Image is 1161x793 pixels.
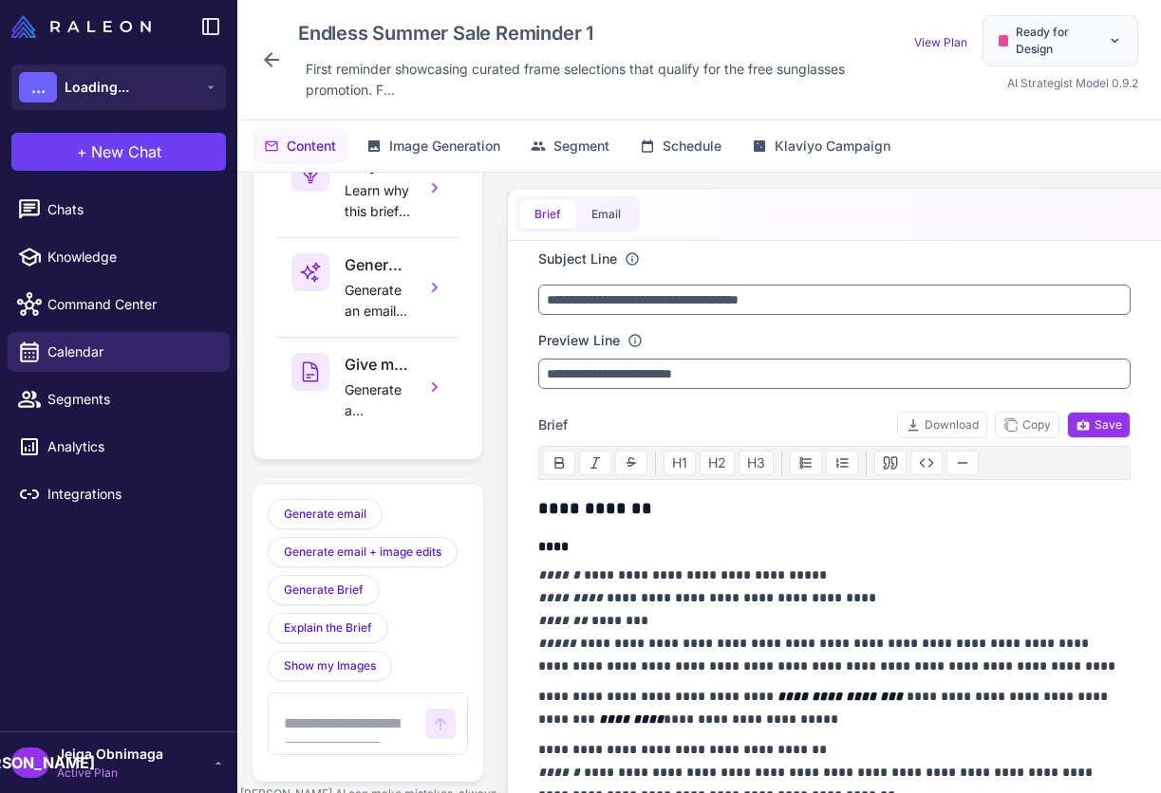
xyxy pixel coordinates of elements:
[290,15,914,51] div: Click to edit campaign name
[284,657,376,674] span: Show my Images
[519,128,621,164] button: Segment
[284,581,364,599] span: Generate Brief
[47,484,215,505] span: Integrations
[628,128,733,164] button: Schedule
[11,15,151,38] img: Raleon Logo
[345,353,410,376] h3: Give me an entirely new brief
[19,72,57,102] div: ...
[664,451,696,475] button: H1
[284,506,366,523] span: Generate email
[1076,416,1122,433] span: Save
[268,575,380,605] button: Generate Brief
[1067,412,1131,438] button: Save
[57,765,163,782] span: Active Plan
[287,136,336,157] span: Content
[268,499,383,529] button: Generate email
[389,136,500,157] span: Image Generation
[345,379,410,421] p: Generate a completely different approach for this campaign.
[57,744,163,765] span: Jeiga Obnimaga
[65,77,129,98] span: Loading...
[519,200,576,229] button: Brief
[298,55,914,104] div: Click to edit description
[8,285,230,324] a: Command Center
[11,65,226,110] button: ...Loading...
[355,128,512,164] button: Image Generation
[538,330,620,351] label: Preview Line
[700,451,735,475] button: H2
[47,436,215,457] span: Analytics
[284,544,441,561] span: Generate email + image edits
[538,415,568,435] span: Brief
[345,253,410,276] h3: Generate an Email from this brief
[553,136,609,157] span: Segment
[11,133,226,171] button: +New Chat
[663,136,721,157] span: Schedule
[995,412,1059,438] button: Copy
[268,537,458,567] button: Generate email + image edits
[253,128,347,164] button: Content
[8,332,230,372] a: Calendar
[306,59,907,101] span: First reminder showcasing curated frame selections that qualify for the free sunglasses promotion...
[345,280,410,322] p: Generate an email based on this brief utilizing my email components.
[47,294,215,315] span: Command Center
[77,140,87,163] span: +
[8,237,230,277] a: Knowledge
[268,651,392,681] button: Show my Images
[47,247,215,267] span: Knowledge
[8,474,230,514] a: Integrations
[8,379,230,419] a: Segments
[284,619,372,636] span: Explain the Brief
[8,190,230,230] a: Chats
[1007,76,1138,90] span: AI Strategist Model 0.9.2
[897,412,987,438] button: Download
[739,451,774,475] button: H3
[740,128,902,164] button: Klaviyo Campaign
[345,180,410,222] p: Learn why this brief is effective for your target audience.
[47,341,215,362] span: Calendar
[538,249,617,269] label: Subject Line
[11,747,49,778] div: [PERSON_NAME]
[1016,24,1100,58] span: Ready for Design
[47,389,215,410] span: Segments
[91,140,161,163] span: New Chat
[268,613,388,643] button: Explain the Brief
[775,136,890,157] span: Klaviyo Campaign
[47,199,215,220] span: Chats
[1003,416,1051,433] span: Copy
[576,200,636,229] button: Email
[914,35,967,49] a: View Plan
[8,427,230,467] a: Analytics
